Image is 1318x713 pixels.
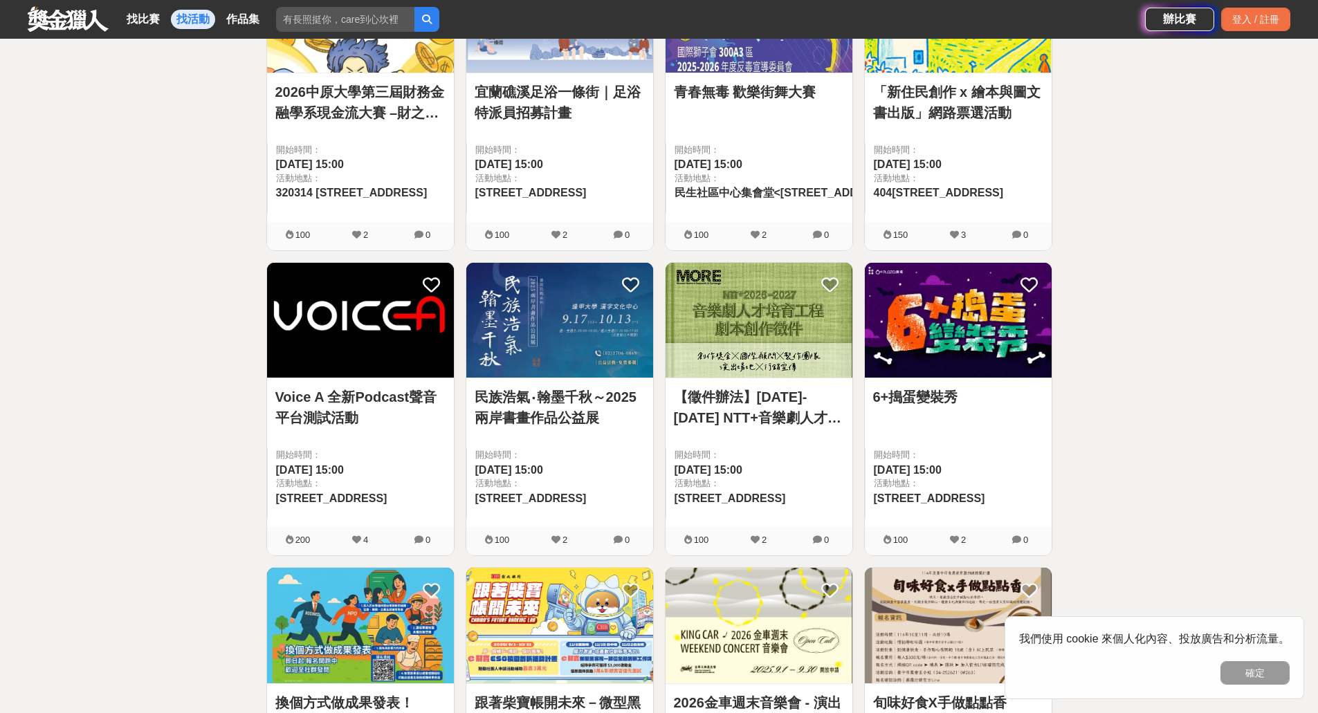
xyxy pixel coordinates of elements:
span: 活動地點： [475,476,645,490]
span: [STREET_ADDRESS] [475,492,587,504]
span: [DATE] 15:00 [475,464,543,476]
span: [DATE] 15:00 [276,158,344,170]
span: 100 [495,230,510,240]
span: [DATE] 15:00 [675,158,742,170]
a: 青春無毒 歡樂街舞大賽 [674,82,844,102]
span: 2 [562,535,567,545]
span: 活動地點： [276,476,446,490]
span: 2 [762,535,767,545]
span: [DATE] 15:00 [276,464,344,476]
img: Cover Image [267,263,454,378]
a: Cover Image [666,263,852,379]
span: 100 [893,535,908,545]
a: 找活動 [171,10,215,29]
span: 100 [694,230,709,240]
span: 0 [824,535,829,545]
span: 開始時間： [276,448,446,462]
span: 150 [893,230,908,240]
img: Cover Image [865,263,1052,378]
a: Cover Image [865,263,1052,379]
span: 開始時間： [475,448,645,462]
span: 2 [363,230,368,240]
span: 活動地點： [276,172,446,185]
a: 民族浩氣‧翰墨千秋～2025兩岸書畫作品公益展 [475,387,645,428]
span: 2 [961,535,966,545]
span: [DATE] 15:00 [874,158,942,170]
a: Cover Image [267,263,454,379]
img: Cover Image [666,263,852,378]
span: 活動地點： [874,172,1043,185]
a: 【徵件辦法】[DATE]-[DATE] NTT+音樂劇人才培育工程｜ 即日起收件至[DATE] [674,387,844,428]
span: 活動地點： [874,476,1043,490]
span: 活動地點： [675,172,899,185]
span: 100 [295,230,311,240]
img: Cover Image [466,263,653,378]
span: 320314 [STREET_ADDRESS] [276,187,428,198]
a: 辦比賽 [1145,8,1214,31]
span: 100 [694,535,709,545]
a: 2026中原大學第三屆財務金融學系現金流大賽 –財之呼吸 壹之型：現金流！ [275,82,446,123]
a: 作品集 [221,10,265,29]
span: 開始時間： [874,448,1043,462]
span: 活動地點： [675,476,844,490]
span: 0 [824,230,829,240]
span: 0 [425,535,430,545]
input: 有長照挺你，care到心坎裡！青春出手，拍出照顧 影音徵件活動 [276,7,414,32]
span: 開始時間： [276,143,446,157]
span: 民生社區中心集會堂<[STREET_ADDRESS]> [675,187,899,198]
button: 確定 [1220,661,1290,685]
span: [STREET_ADDRESS] [276,492,387,504]
img: Cover Image [666,568,852,683]
a: Cover Image [466,263,653,379]
span: 我們使用 cookie 來個人化內容、投放廣告和分析流量。 [1019,633,1290,645]
span: 開始時間： [874,143,1043,157]
a: 「新住民創作 x 繪本與圖文書出版」網路票選活動 [873,82,1043,123]
span: 開始時間： [675,143,844,157]
span: 0 [1023,230,1028,240]
span: 2 [562,230,567,240]
img: Cover Image [865,568,1052,683]
img: Cover Image [267,568,454,683]
span: 活動地點： [475,172,645,185]
span: 4 [363,535,368,545]
a: 找比賽 [121,10,165,29]
div: 登入 / 註冊 [1221,8,1290,31]
span: 0 [1023,535,1028,545]
span: [STREET_ADDRESS] [475,187,587,198]
span: 404[STREET_ADDRESS] [874,187,1004,198]
span: 0 [625,230,630,240]
span: 3 [961,230,966,240]
a: 旬味好食X手做點點香 [873,692,1043,713]
span: 200 [295,535,311,545]
span: [DATE] 15:00 [675,464,742,476]
span: [STREET_ADDRESS] [874,492,985,504]
span: 0 [625,535,630,545]
span: [DATE] 15:00 [475,158,543,170]
a: Voice A 全新Podcast聲音平台測試活動 [275,387,446,428]
span: [DATE] 15:00 [874,464,942,476]
span: [STREET_ADDRESS] [675,492,786,504]
a: 6+搗蛋變裝秀 [873,387,1043,407]
a: 宜蘭礁溪足浴一條街｜足浴特派員招募計畫 [475,82,645,123]
a: 換個方式做成果發表！ [275,692,446,713]
span: 0 [425,230,430,240]
img: Cover Image [466,568,653,683]
span: 2 [762,230,767,240]
span: 100 [495,535,510,545]
span: 開始時間： [475,143,645,157]
span: 開始時間： [675,448,844,462]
